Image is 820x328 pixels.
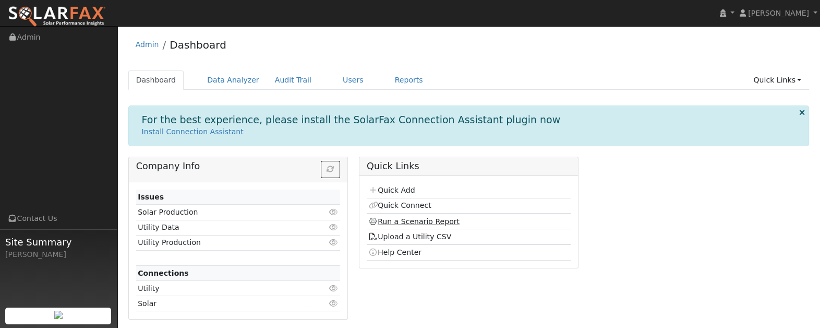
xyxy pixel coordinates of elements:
a: Dashboard [128,71,184,90]
div: [PERSON_NAME] [5,249,112,260]
strong: Issues [138,193,164,201]
i: Click to view [329,239,339,246]
a: Quick Connect [368,201,431,209]
h5: Company Info [136,161,340,172]
a: Run a Scenario Report [368,217,460,226]
img: retrieve [54,311,63,319]
a: Admin [136,40,159,49]
h5: Quick Links [367,161,571,172]
strong: Connections [138,269,189,277]
img: SolarFax [8,6,106,28]
a: Audit Trail [267,71,319,90]
td: Utility Production [136,235,307,250]
a: Quick Add [368,186,415,194]
a: Users [335,71,371,90]
td: Utility Data [136,220,307,235]
a: Upload a Utility CSV [368,232,451,241]
h1: For the best experience, please install the SolarFax Connection Assistant plugin now [142,114,561,126]
i: Click to view [329,208,339,216]
td: Solar [136,296,307,311]
span: Site Summary [5,235,112,249]
i: Click to view [329,300,339,307]
a: Reports [387,71,431,90]
a: Data Analyzer [199,71,267,90]
td: Solar Production [136,205,307,220]
i: Click to view [329,224,339,231]
td: Utility [136,281,307,296]
a: Quick Links [745,71,809,90]
i: Click to view [329,285,339,292]
a: Install Connection Assistant [142,127,244,136]
a: Help Center [368,248,421,256]
span: [PERSON_NAME] [748,9,809,17]
a: Dashboard [170,39,226,51]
